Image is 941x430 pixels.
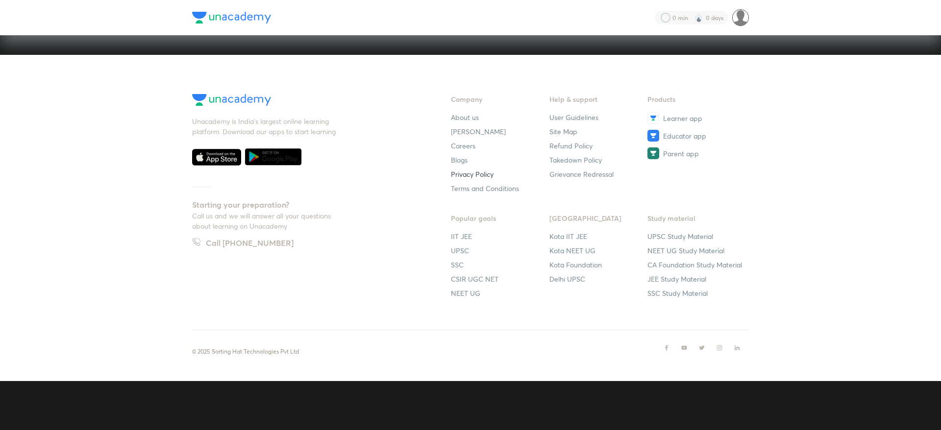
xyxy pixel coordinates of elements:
[694,13,704,23] img: streak
[451,260,549,270] a: SSC
[451,94,549,104] h6: Company
[192,12,271,24] img: Company Logo
[451,155,549,165] a: Blogs
[192,116,339,137] p: Unacademy is India’s largest online learning platform. Download our apps to start learning
[663,148,699,159] span: Parent app
[549,141,648,151] a: Refund Policy
[647,130,746,142] a: Educator app
[647,147,659,159] img: Parent app
[549,274,648,284] a: Delhi UPSC
[647,147,746,159] a: Parent app
[192,347,299,356] p: © 2025 Sorting Hat Technologies Pvt Ltd
[549,94,648,104] h6: Help & support
[451,141,475,151] span: Careers
[647,288,746,298] a: SSC Study Material
[647,260,746,270] a: CA Foundation Study Material
[647,231,746,241] a: UPSC Study Material
[647,130,659,142] img: Educator app
[732,9,749,26] img: Alan Pail.M
[647,213,746,223] h6: Study material
[192,237,294,251] a: Call [PHONE_NUMBER]
[549,126,648,137] a: Site Map
[451,141,549,151] a: Careers
[451,274,549,284] a: CSIR UGC NET
[549,260,648,270] a: Kota Foundation
[549,231,648,241] a: Kota IIT JEE
[663,131,706,141] span: Educator app
[192,94,271,106] img: Company Logo
[549,213,648,223] h6: [GEOGRAPHIC_DATA]
[549,112,648,122] a: User Guidelines
[549,169,648,179] a: Grievance Redressal
[451,231,549,241] a: IIT JEE
[647,245,746,256] a: NEET UG Study Material
[663,113,702,123] span: Learner app
[451,213,549,223] h6: Popular goals
[206,237,294,251] h5: Call [PHONE_NUMBER]
[549,155,648,165] a: Takedown Policy
[647,112,746,124] a: Learner app
[192,199,420,211] h5: Starting your preparation?
[451,288,549,298] a: NEET UG
[451,126,549,137] a: [PERSON_NAME]
[192,94,420,108] a: Company Logo
[451,183,549,193] a: Terms and Conditions
[451,245,549,256] a: UPSC
[647,274,746,284] a: JEE Study Material
[647,112,659,124] img: Learner app
[451,112,549,122] a: About us
[451,169,549,179] a: Privacy Policy
[192,211,339,231] p: Call us and we will answer all your questions about learning on Unacademy
[549,245,648,256] a: Kota NEET UG
[647,94,746,104] h6: Products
